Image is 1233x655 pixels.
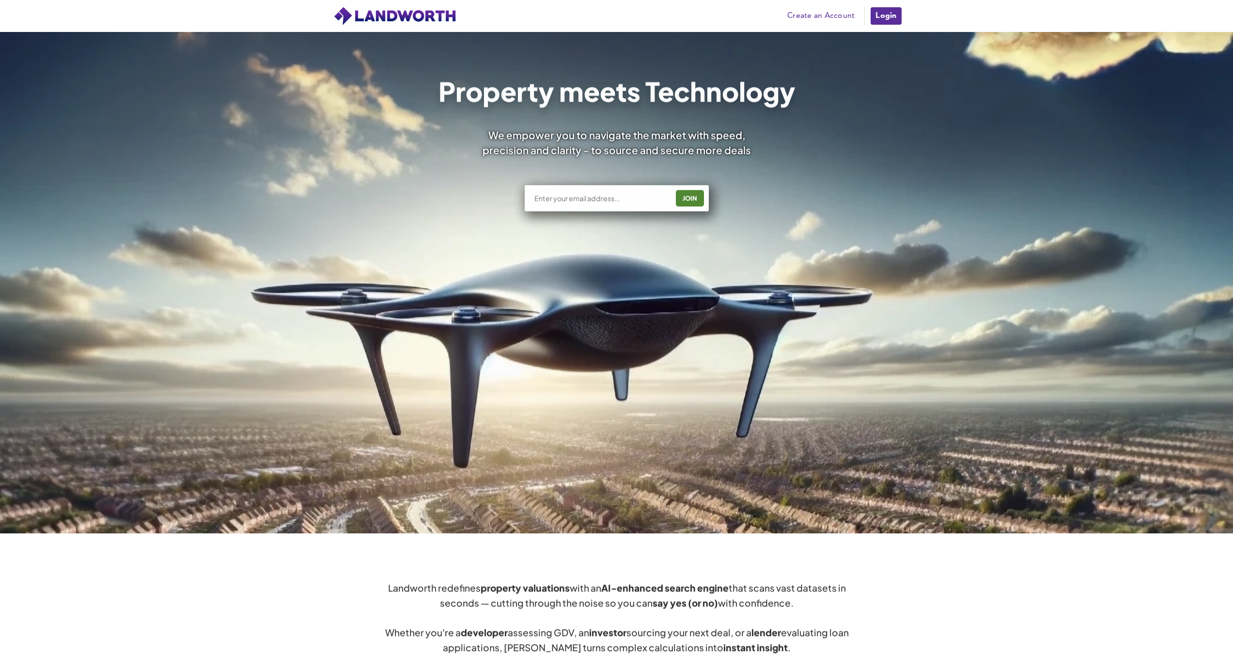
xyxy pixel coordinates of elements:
[460,627,507,639] strong: developer
[653,597,718,608] strong: say yes (or no)
[438,78,795,104] h1: Property meets Technology
[533,193,669,203] input: Enter your email address...
[751,627,780,639] strong: lender
[589,627,626,639] strong: investor
[870,6,902,26] a: Login
[469,128,764,158] div: We empower you to navigate the market with speed, precision and clarity - to source and secure mo...
[679,190,701,206] div: JOIN
[782,9,859,23] a: Create an Account
[601,582,728,593] strong: AI-enhanced search engine
[480,582,569,593] strong: property valuations
[384,580,849,655] div: Landworth redefines with an that scans vast datasets in seconds — cutting through the noise so yo...
[676,190,704,206] button: JOIN
[723,641,788,653] strong: instant insight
